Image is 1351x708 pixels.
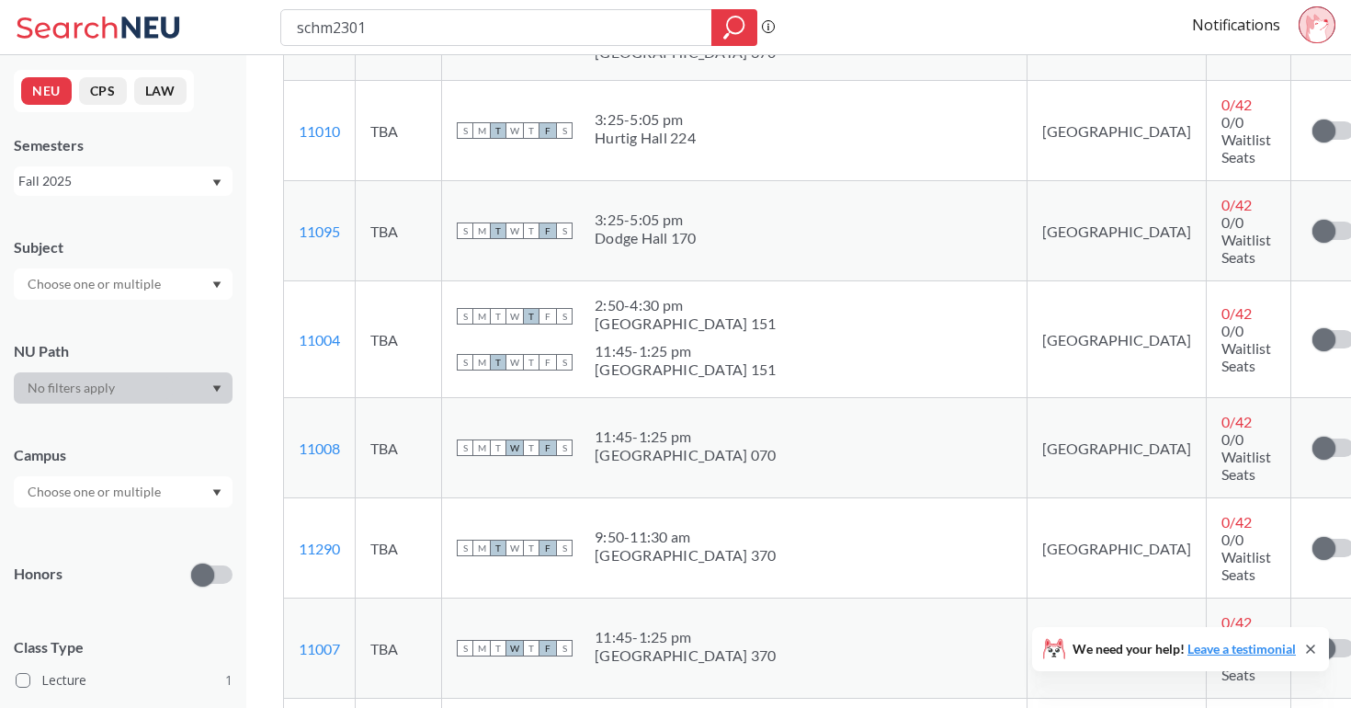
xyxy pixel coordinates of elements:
[79,77,127,105] button: CPS
[14,268,233,300] div: Dropdown arrow
[356,599,442,699] td: TBA
[1192,15,1280,35] a: Notifications
[490,540,506,556] span: T
[523,540,539,556] span: T
[14,341,233,361] div: NU Path
[490,308,506,325] span: T
[506,308,523,325] span: W
[295,12,698,43] input: Class, professor, course number, "phrase"
[14,445,233,465] div: Campus
[490,440,506,456] span: T
[473,122,490,139] span: M
[134,77,187,105] button: LAW
[457,640,473,657] span: S
[506,122,523,139] span: W
[473,354,490,371] span: M
[457,354,473,371] span: S
[595,428,776,446] div: 11:45 - 1:25 pm
[356,181,442,281] td: TBA
[473,308,490,325] span: M
[14,166,233,196] div: Fall 2025Dropdown arrow
[539,354,556,371] span: F
[356,398,442,498] td: TBA
[539,122,556,139] span: F
[1221,113,1271,166] span: 0/0 Waitlist Seats
[490,122,506,139] span: T
[523,223,539,239] span: T
[506,440,523,456] span: W
[299,440,340,457] a: 11008
[506,640,523,657] span: W
[556,540,573,556] span: S
[506,354,523,371] span: W
[1221,304,1252,322] span: 0 / 42
[1027,398,1206,498] td: [GEOGRAPHIC_DATA]
[539,540,556,556] span: F
[18,171,210,191] div: Fall 2025
[356,81,442,181] td: TBA
[299,223,340,240] a: 11095
[539,640,556,657] span: F
[457,223,473,239] span: S
[212,179,221,187] svg: Dropdown arrow
[595,446,776,464] div: [GEOGRAPHIC_DATA] 070
[595,360,776,379] div: [GEOGRAPHIC_DATA] 151
[523,640,539,657] span: T
[14,476,233,508] div: Dropdown arrow
[556,308,573,325] span: S
[539,308,556,325] span: F
[556,640,573,657] span: S
[1027,281,1206,398] td: [GEOGRAPHIC_DATA]
[18,273,173,295] input: Choose one or multiple
[299,331,340,348] a: 11004
[18,481,173,503] input: Choose one or multiple
[523,440,539,456] span: T
[473,223,490,239] span: M
[473,540,490,556] span: M
[523,122,539,139] span: T
[473,640,490,657] span: M
[1073,643,1296,656] span: We need your help!
[595,342,776,360] div: 11:45 - 1:25 pm
[595,211,697,229] div: 3:25 - 5:05 pm
[595,110,696,129] div: 3:25 - 5:05 pm
[21,77,72,105] button: NEU
[1221,613,1252,631] span: 0 / 42
[457,122,473,139] span: S
[556,440,573,456] span: S
[1027,181,1206,281] td: [GEOGRAPHIC_DATA]
[473,440,490,456] span: M
[1221,430,1271,483] span: 0/0 Waitlist Seats
[595,546,776,565] div: [GEOGRAPHIC_DATA] 370
[506,540,523,556] span: W
[299,122,340,140] a: 11010
[457,540,473,556] span: S
[356,281,442,398] td: TBA
[595,528,776,546] div: 9:50 - 11:30 am
[299,640,340,657] a: 11007
[1027,81,1206,181] td: [GEOGRAPHIC_DATA]
[1027,599,1206,699] td: [GEOGRAPHIC_DATA]
[556,354,573,371] span: S
[595,129,696,147] div: Hurtig Hall 224
[595,229,697,247] div: Dodge Hall 170
[225,670,233,691] span: 1
[490,223,506,239] span: T
[14,237,233,257] div: Subject
[595,628,776,646] div: 11:45 - 1:25 pm
[539,440,556,456] span: F
[1221,96,1252,113] span: 0 / 42
[490,354,506,371] span: T
[14,637,233,657] span: Class Type
[457,440,473,456] span: S
[1221,531,1271,583] span: 0/0 Waitlist Seats
[1221,322,1271,374] span: 0/0 Waitlist Seats
[490,640,506,657] span: T
[506,223,523,239] span: W
[14,564,62,585] p: Honors
[1221,196,1252,213] span: 0 / 42
[595,646,776,665] div: [GEOGRAPHIC_DATA] 370
[595,296,776,314] div: 2:50 - 4:30 pm
[299,540,340,557] a: 11290
[457,308,473,325] span: S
